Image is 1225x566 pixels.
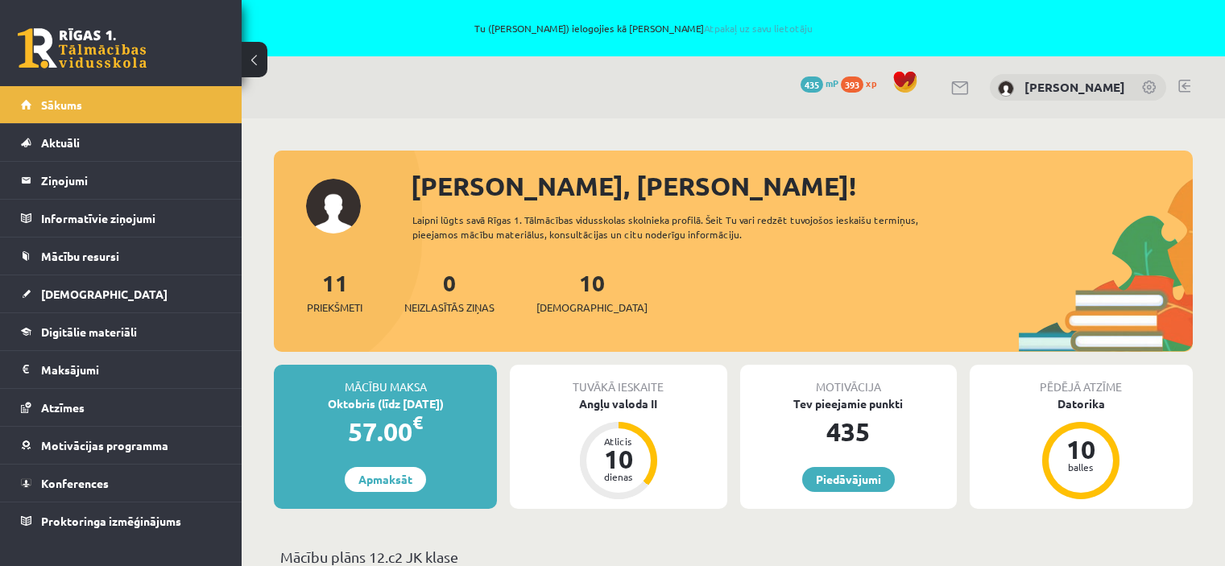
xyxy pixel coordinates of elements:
[41,200,221,237] legend: Informatīvie ziņojumi
[970,365,1193,395] div: Pēdējā atzīme
[1057,462,1105,472] div: balles
[704,22,813,35] a: Atpakaļ uz savu lietotāju
[307,300,362,316] span: Priekšmeti
[41,97,82,112] span: Sākums
[594,472,643,481] div: dienas
[41,351,221,388] legend: Maksājumi
[841,76,863,93] span: 393
[740,365,957,395] div: Motivācija
[18,28,147,68] a: Rīgas 1. Tālmācības vidusskola
[21,502,221,539] a: Proktoringa izmēģinājums
[21,427,221,464] a: Motivācijas programma
[970,395,1193,502] a: Datorika 10 balles
[307,268,362,316] a: 11Priekšmeti
[185,23,1103,33] span: Tu ([PERSON_NAME]) ielogojies kā [PERSON_NAME]
[345,467,426,492] a: Apmaksāt
[21,275,221,312] a: [DEMOGRAPHIC_DATA]
[21,351,221,388] a: Maksājumi
[970,395,1193,412] div: Datorika
[41,476,109,490] span: Konferences
[404,300,495,316] span: Neizlasītās ziņas
[510,365,726,395] div: Tuvākā ieskaite
[21,86,221,123] a: Sākums
[594,446,643,472] div: 10
[594,436,643,446] div: Atlicis
[411,167,1193,205] div: [PERSON_NAME], [PERSON_NAME]!
[801,76,823,93] span: 435
[41,135,80,150] span: Aktuāli
[274,412,497,451] div: 57.00
[841,76,884,89] a: 393 xp
[412,213,964,242] div: Laipni lūgts savā Rīgas 1. Tālmācības vidusskolas skolnieka profilā. Šeit Tu vari redzēt tuvojošo...
[41,438,168,452] span: Motivācijas programma
[274,365,497,395] div: Mācību maksa
[1024,79,1125,95] a: [PERSON_NAME]
[21,238,221,275] a: Mācību resursi
[41,324,137,339] span: Digitālie materiāli
[21,313,221,350] a: Digitālie materiāli
[510,395,726,412] div: Angļu valoda II
[866,76,876,89] span: xp
[826,76,838,89] span: mP
[21,200,221,237] a: Informatīvie ziņojumi
[998,81,1014,97] img: Katrīne Rubene
[41,249,119,263] span: Mācību resursi
[404,268,495,316] a: 0Neizlasītās ziņas
[41,514,181,528] span: Proktoringa izmēģinājums
[740,412,957,451] div: 435
[21,124,221,161] a: Aktuāli
[1057,436,1105,462] div: 10
[802,467,895,492] a: Piedāvājumi
[21,162,221,199] a: Ziņojumi
[801,76,838,89] a: 435 mP
[41,287,168,301] span: [DEMOGRAPHIC_DATA]
[536,268,648,316] a: 10[DEMOGRAPHIC_DATA]
[21,389,221,426] a: Atzīmes
[510,395,726,502] a: Angļu valoda II Atlicis 10 dienas
[41,162,221,199] legend: Ziņojumi
[536,300,648,316] span: [DEMOGRAPHIC_DATA]
[21,465,221,502] a: Konferences
[274,395,497,412] div: Oktobris (līdz [DATE])
[412,411,423,434] span: €
[41,400,85,415] span: Atzīmes
[740,395,957,412] div: Tev pieejamie punkti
